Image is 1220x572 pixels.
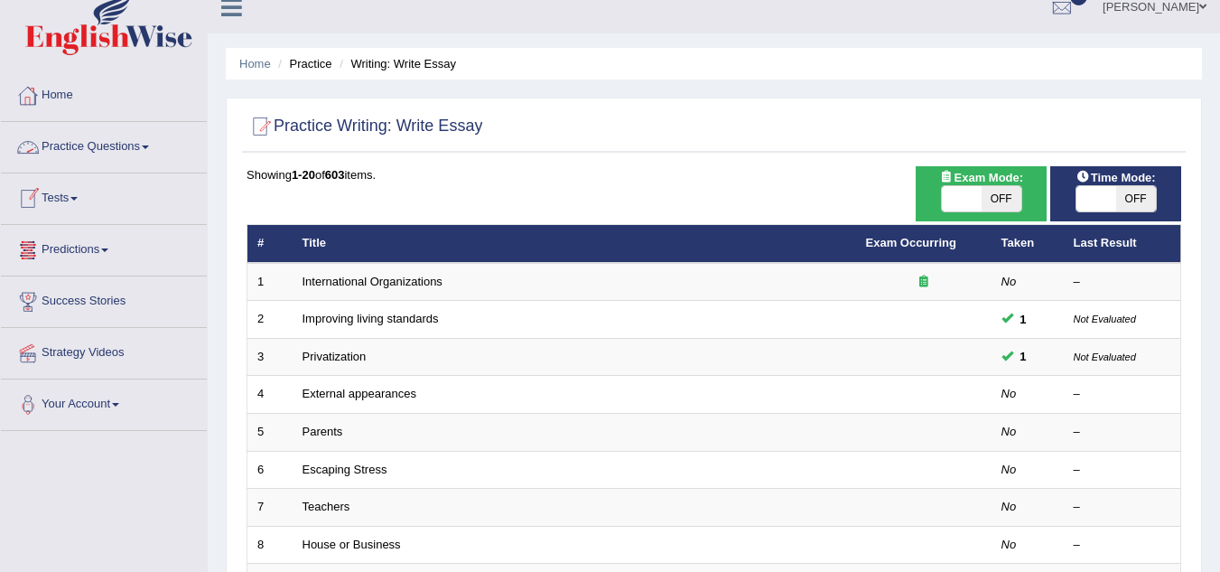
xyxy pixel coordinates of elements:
th: Last Result [1064,225,1181,263]
th: # [247,225,293,263]
em: No [1001,387,1017,400]
small: Not Evaluated [1074,352,1136,362]
a: Strategy Videos [1,328,207,373]
div: Showing of items. [247,166,1181,183]
td: 8 [247,526,293,564]
td: 3 [247,338,293,376]
li: Writing: Write Essay [335,55,456,72]
a: International Organizations [303,275,442,288]
div: – [1074,537,1171,554]
span: You can still take this question [1013,310,1034,329]
a: Home [239,57,271,70]
a: House or Business [303,538,401,551]
span: You can still take this question [1013,347,1034,366]
a: External appearances [303,387,416,400]
em: No [1001,425,1017,438]
h2: Practice Writing: Write Essay [247,113,482,140]
a: Teachers [303,500,350,513]
em: No [1001,500,1017,513]
em: No [1001,275,1017,288]
a: Success Stories [1,277,207,322]
div: – [1074,499,1171,516]
div: – [1074,424,1171,441]
a: Predictions [1,225,207,270]
a: Parents [303,425,343,438]
a: Escaping Stress [303,463,387,476]
td: 7 [247,489,293,527]
a: Tests [1,173,207,219]
span: Exam Mode: [932,168,1029,187]
a: Improving living standards [303,312,439,325]
span: OFF [1116,186,1156,211]
div: Exam occurring question [866,274,982,291]
span: Time Mode: [1069,168,1163,187]
a: Practice Questions [1,122,207,167]
td: 1 [247,263,293,301]
th: Taken [992,225,1064,263]
div: – [1074,462,1171,479]
li: Practice [274,55,331,72]
em: No [1001,538,1017,551]
span: OFF [982,186,1021,211]
td: 2 [247,301,293,339]
div: – [1074,274,1171,291]
th: Title [293,225,856,263]
a: Exam Occurring [866,236,956,249]
td: 5 [247,414,293,452]
a: Privatization [303,350,367,363]
div: Show exams occurring in exams [916,166,1047,221]
a: Home [1,70,207,116]
div: – [1074,386,1171,403]
small: Not Evaluated [1074,314,1136,324]
b: 1-20 [292,168,315,182]
a: Your Account [1,380,207,425]
b: 603 [325,168,345,182]
td: 4 [247,376,293,414]
em: No [1001,463,1017,476]
td: 6 [247,451,293,489]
